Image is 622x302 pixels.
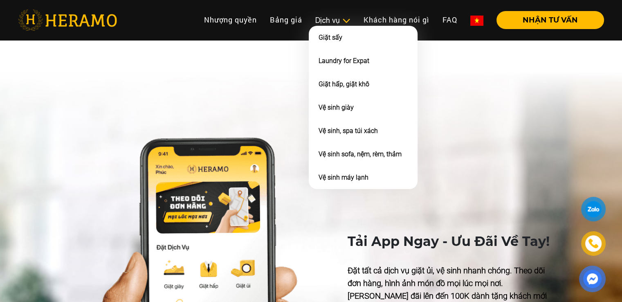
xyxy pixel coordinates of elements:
a: Vệ sinh sofa, nệm, rèm, thảm [319,150,402,158]
a: Khách hàng nói gì [357,11,436,29]
a: Giặt hấp, giặt khô [319,80,369,88]
a: Nhượng quyền [198,11,263,29]
a: Laundry for Expat [319,57,369,65]
p: Tải App Ngay - Ưu Đãi Về Tay! [348,232,557,251]
a: Vệ sinh máy lạnh [319,174,368,181]
a: phone-icon [582,232,605,255]
img: heramo-logo.png [18,9,117,31]
img: subToggleIcon [342,17,350,25]
a: Bảng giá [263,11,309,29]
a: FAQ [436,11,464,29]
img: vn-flag.png [470,16,483,26]
a: Giặt sấy [319,34,342,41]
img: phone-icon [587,238,599,250]
div: Dịch vụ [315,15,350,26]
button: NHẬN TƯ VẤN [496,11,604,29]
a: NHẬN TƯ VẤN [490,16,604,24]
a: Vệ sinh giày [319,104,354,111]
a: Vệ sinh, spa túi xách [319,127,378,135]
